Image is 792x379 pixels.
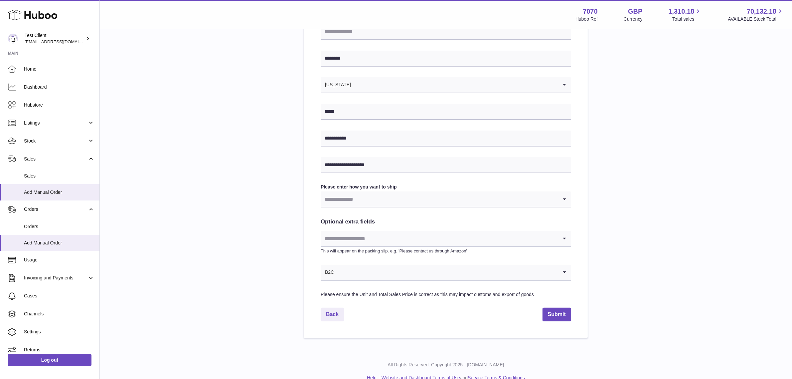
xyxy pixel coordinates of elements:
[8,354,91,366] a: Log out
[583,7,598,16] strong: 7070
[24,257,94,263] span: Usage
[747,7,776,16] span: 70,132.18
[351,77,558,93] input: Search for option
[24,311,94,317] span: Channels
[321,265,334,280] span: B2C
[24,84,94,90] span: Dashboard
[25,32,84,45] div: Test Client
[105,362,787,368] p: All Rights Reserved. Copyright 2025 - [DOMAIN_NAME]
[8,34,18,44] img: internalAdmin-7070@internal.huboo.com
[321,265,571,281] div: Search for option
[321,77,571,93] div: Search for option
[321,191,571,207] div: Search for option
[672,16,702,22] span: Total sales
[24,206,87,212] span: Orders
[24,275,87,281] span: Invoicing and Payments
[543,308,571,321] button: Submit
[624,16,643,22] div: Currency
[321,77,351,93] span: [US_STATE]
[24,173,94,179] span: Sales
[24,120,87,126] span: Listings
[575,16,598,22] div: Huboo Ref
[321,308,344,321] a: Back
[24,240,94,246] span: Add Manual Order
[24,156,87,162] span: Sales
[24,102,94,108] span: Hubstore
[334,265,558,280] input: Search for option
[628,7,642,16] strong: GBP
[321,184,571,190] label: Please enter how you want to ship
[24,138,87,144] span: Stock
[24,66,94,72] span: Home
[24,189,94,195] span: Add Manual Order
[321,231,558,246] input: Search for option
[321,218,571,226] h2: Optional extra fields
[728,7,784,22] a: 70,132.18 AVAILABLE Stock Total
[24,329,94,335] span: Settings
[321,191,558,207] input: Search for option
[321,248,571,254] p: This will appear on the packing slip. e.g. 'Please contact us through Amazon'
[24,223,94,230] span: Orders
[321,231,571,247] div: Search for option
[728,16,784,22] span: AVAILABLE Stock Total
[669,7,695,16] span: 1,310.18
[24,293,94,299] span: Cases
[321,291,571,298] div: Please ensure the Unit and Total Sales Price is correct as this may impact customs and export of ...
[25,39,98,44] span: [EMAIL_ADDRESS][DOMAIN_NAME]
[669,7,702,22] a: 1,310.18 Total sales
[24,347,94,353] span: Returns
